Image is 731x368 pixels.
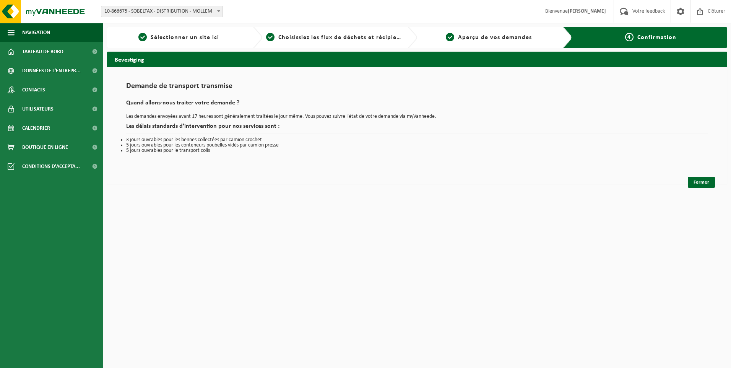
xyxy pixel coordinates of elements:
span: Tableau de bord [22,42,63,61]
p: Les demandes envoyées avant 17 heures sont généralement traitées le jour même. Vous pouvez suivre... [126,114,708,119]
span: Utilisateurs [22,99,54,119]
span: Sélectionner un site ici [151,34,219,41]
span: Aperçu de vos demandes [458,34,532,41]
span: 2 [266,33,275,41]
span: Données de l'entrepr... [22,61,81,80]
span: Contacts [22,80,45,99]
span: Choisissiez les flux de déchets et récipients [278,34,406,41]
span: Boutique en ligne [22,138,68,157]
span: 10-866675 - SOBELTAX - DISTRIBUTION - MOLLEM [101,6,223,17]
h1: Demande de transport transmise [126,82,708,94]
span: Navigation [22,23,50,42]
h2: Quand allons-nous traiter votre demande ? [126,100,708,110]
h2: Bevestiging [107,52,727,67]
h2: Les délais standards d’intervention pour nos services sont : [126,123,708,134]
span: Calendrier [22,119,50,138]
strong: [PERSON_NAME] [568,8,606,14]
a: 2Choisissiez les flux de déchets et récipients [266,33,402,42]
li: 5 jours ouvrables pour les conteneurs poubelles vidés par camion presse [126,143,708,148]
span: Conditions d'accepta... [22,157,80,176]
li: 3 jours ouvrables pour les bennes collectées par camion crochet [126,137,708,143]
a: 1Sélectionner un site ici [111,33,247,42]
span: 1 [138,33,147,41]
span: 10-866675 - SOBELTAX - DISTRIBUTION - MOLLEM [101,6,223,17]
a: 3Aperçu de vos demandes [421,33,557,42]
span: Confirmation [637,34,676,41]
a: Fermer [688,177,715,188]
span: 4 [625,33,634,41]
li: 5 jours ouvrables pour le transport colis [126,148,708,153]
span: 3 [446,33,454,41]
